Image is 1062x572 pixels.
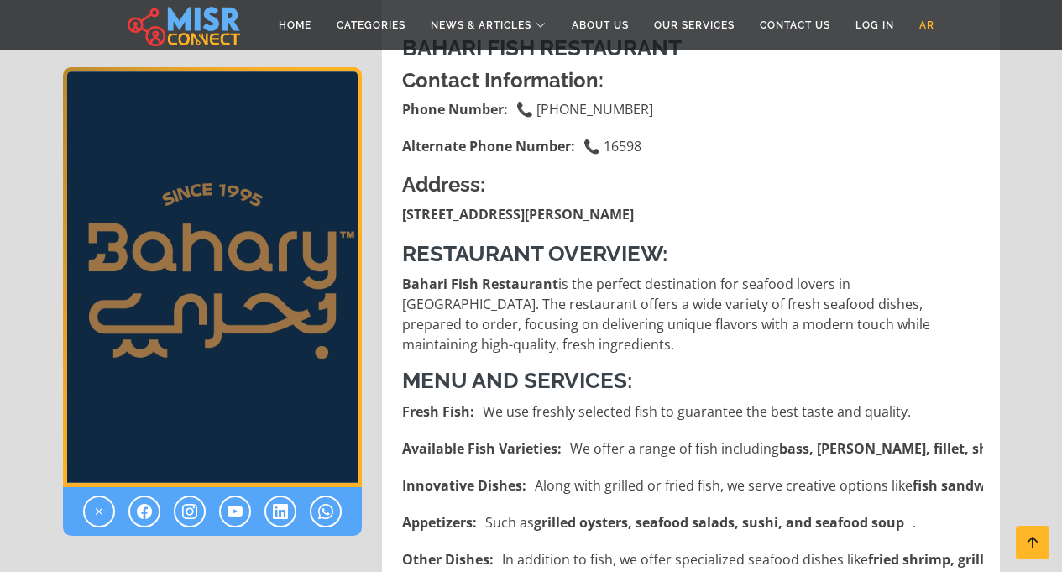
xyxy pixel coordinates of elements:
[63,67,362,487] div: 1 / 1
[402,438,562,459] strong: Available Fish Varieties:
[402,241,667,266] strong: restaurant Overview:
[63,67,362,487] img: Bahary Fish Resturant
[402,512,983,533] li: Such as .
[402,512,477,533] strong: Appetizers:
[402,368,632,393] strong: Menu and Services:
[402,438,983,459] li: We offer a range of fish including , along with specialty dishes like .
[431,18,531,33] span: News & Articles
[402,99,508,119] strong: Phone Number:
[843,9,907,41] a: Log in
[907,9,947,41] a: AR
[402,136,575,156] strong: Alternate Phone Number:
[402,172,485,197] strong: Address:
[559,9,641,41] a: About Us
[402,549,494,569] strong: Other Dishes:
[402,401,983,422] li: We use freshly selected fish to guarantee the best taste and quality.
[747,9,843,41] a: Contact Us
[402,475,526,496] strong: Innovative Dishes:
[641,9,747,41] a: Our Services
[324,9,418,41] a: Categories
[534,512,904,533] strong: grilled oysters, seafood salads, sushi, and seafood soup
[402,275,558,293] strong: Bahari Fish Restaurant
[128,4,240,46] img: main.misr_connect
[266,9,324,41] a: Home
[402,204,634,224] strong: [STREET_ADDRESS][PERSON_NAME]
[402,549,983,569] li: In addition to fish, we offer specialized seafood dishes like .
[402,475,983,496] li: Along with grilled or fried fish, we serve creative options like .
[402,136,983,156] li: 📞 16598
[402,68,604,92] strong: Contact Information:
[402,274,983,354] p: is the perfect destination for seafood lovers in [GEOGRAPHIC_DATA]. The restaurant offers a wide ...
[402,401,474,422] strong: Fresh Fish:
[418,9,559,41] a: News & Articles
[402,99,983,119] li: 📞 [PHONE_NUMBER]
